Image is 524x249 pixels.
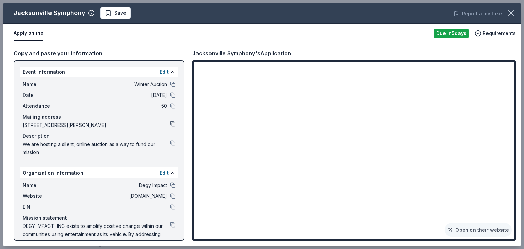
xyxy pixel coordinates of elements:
[20,167,178,178] div: Organization information
[114,9,126,17] span: Save
[68,181,167,189] span: Degy Impact
[23,132,175,140] div: Description
[192,49,291,58] div: Jacksonville Symphony's Application
[23,80,68,88] span: Name
[23,203,68,211] span: EIN
[483,29,516,38] span: Requirements
[23,121,170,129] span: [STREET_ADDRESS][PERSON_NAME]
[23,192,68,200] span: Website
[23,222,170,247] span: DEGY IMPACT, INC exists to amplify positive change within our communities using entertainment as ...
[23,214,175,222] div: Mission statement
[68,91,167,99] span: [DATE]
[14,26,43,41] button: Apply online
[20,67,178,77] div: Event information
[68,192,167,200] span: [DOMAIN_NAME]
[68,102,167,110] span: 50
[23,181,68,189] span: Name
[434,29,469,38] div: Due in 5 days
[445,223,512,237] a: Open on their website
[23,113,175,121] div: Mailing address
[14,8,85,18] div: Jacksonville Symphony
[454,10,502,18] button: Report a mistake
[160,68,169,76] button: Edit
[160,169,169,177] button: Edit
[100,7,131,19] button: Save
[23,140,170,157] span: We are hosting a silent, online auction as a way to fund our mission
[475,29,516,38] button: Requirements
[14,49,184,58] div: Copy and paste your information:
[68,80,167,88] span: Winter Auction
[23,102,68,110] span: Attendance
[23,91,68,99] span: Date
